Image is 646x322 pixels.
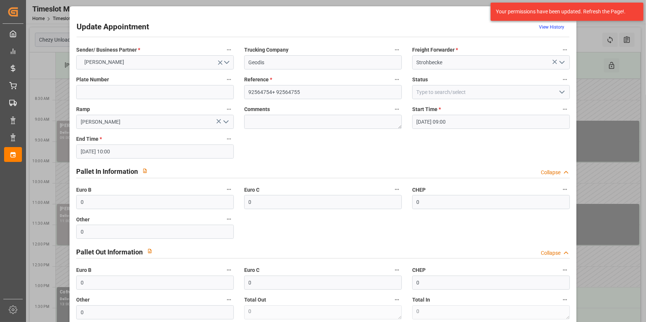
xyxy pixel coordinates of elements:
[224,104,234,114] button: Ramp
[76,166,138,176] h2: Pallet In Information
[76,247,143,257] h2: Pallet Out Information
[392,265,402,275] button: Euro C
[539,25,564,30] a: View History
[496,8,633,16] div: Your permissions have been updated. Refresh the Page!.
[77,21,149,33] h2: Update Appointment
[560,185,570,194] button: CHEP
[412,76,428,84] span: Status
[392,185,402,194] button: Euro C
[556,57,567,68] button: open menu
[392,295,402,305] button: Total Out
[138,164,152,178] button: View description
[412,85,570,99] input: Type to search/select
[76,46,140,54] span: Sender/ Business Partner
[76,135,102,143] span: End Time
[76,186,91,194] span: Euro B
[76,105,90,113] span: Ramp
[392,45,402,55] button: Trucking Company
[143,244,157,258] button: View description
[412,115,570,129] input: DD-MM-YYYY HH:MM
[76,296,90,304] span: Other
[76,55,234,69] button: open menu
[560,295,570,305] button: Total In
[244,76,272,84] span: Reference
[76,216,90,224] span: Other
[244,305,402,319] textarea: 0
[76,115,234,129] input: Type to search/select
[224,134,234,144] button: End Time *
[224,75,234,84] button: Plate Number
[244,266,259,274] span: Euro C
[224,265,234,275] button: Euro B
[412,296,430,304] span: Total In
[244,186,259,194] span: Euro C
[412,266,426,274] span: CHEP
[392,75,402,84] button: Reference *
[81,58,128,66] span: [PERSON_NAME]
[412,186,426,194] span: CHEP
[541,169,561,176] div: Collapse
[412,305,570,319] textarea: 0
[560,104,570,114] button: Start Time *
[224,214,234,224] button: Other
[560,75,570,84] button: Status
[412,46,458,54] span: Freight Forwarder
[220,116,231,128] button: open menu
[224,295,234,305] button: Other
[392,104,402,114] button: Comments
[244,105,270,113] span: Comments
[76,144,234,159] input: DD-MM-YYYY HH:MM
[560,45,570,55] button: Freight Forwarder *
[541,249,561,257] div: Collapse
[560,265,570,275] button: CHEP
[244,296,266,304] span: Total Out
[224,185,234,194] button: Euro B
[412,105,441,113] span: Start Time
[76,76,109,84] span: Plate Number
[224,45,234,55] button: Sender/ Business Partner *
[76,266,91,274] span: Euro B
[556,87,567,98] button: open menu
[244,46,288,54] span: Trucking Company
